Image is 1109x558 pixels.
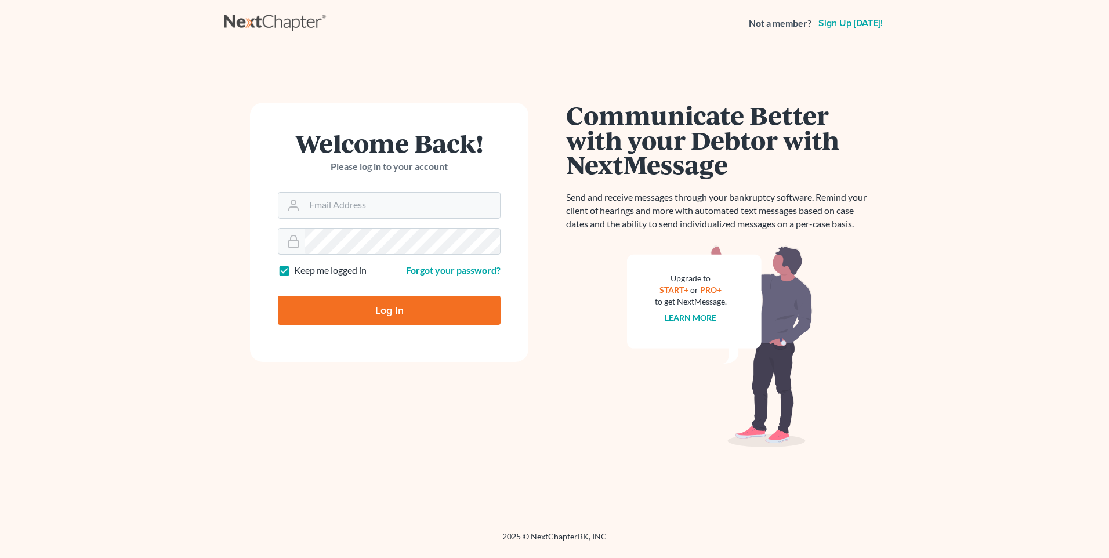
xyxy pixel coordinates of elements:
[655,273,727,284] div: Upgrade to
[566,191,874,231] p: Send and receive messages through your bankruptcy software. Remind your client of hearings and mo...
[816,19,885,28] a: Sign up [DATE]!
[224,531,885,552] div: 2025 © NextChapterBK, INC
[305,193,500,218] input: Email Address
[406,264,501,276] a: Forgot your password?
[691,285,699,295] span: or
[665,313,717,323] a: Learn more
[294,264,367,277] label: Keep me logged in
[278,131,501,155] h1: Welcome Back!
[566,103,874,177] h1: Communicate Better with your Debtor with NextMessage
[278,160,501,173] p: Please log in to your account
[278,296,501,325] input: Log In
[701,285,722,295] a: PRO+
[627,245,813,448] img: nextmessage_bg-59042aed3d76b12b5cd301f8e5b87938c9018125f34e5fa2b7a6b67550977c72.svg
[749,17,811,30] strong: Not a member?
[660,285,689,295] a: START+
[655,296,727,307] div: to get NextMessage.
